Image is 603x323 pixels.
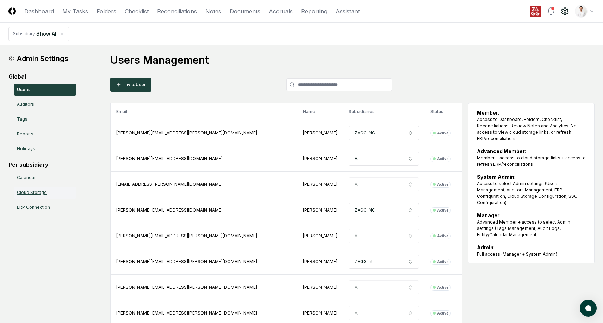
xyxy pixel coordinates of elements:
div: [PERSON_NAME][EMAIL_ADDRESS][DOMAIN_NAME] [116,156,292,162]
div: Damien Glynn [303,233,337,239]
a: Notes [205,7,221,16]
div: Active [437,233,448,239]
div: : [477,244,586,257]
a: Reporting [301,7,327,16]
button: atlas-launcher [580,300,597,317]
a: Accruals [269,7,293,16]
div: Active [437,156,448,161]
a: Reports [14,128,76,140]
div: Per subsidiary [8,160,76,169]
div: Access to Dashboard, Folders, Checklist, Reconciliations, Review Notes and Analytics. No access t... [477,116,586,142]
div: Active [437,130,448,136]
div: : [477,173,586,206]
th: Name [297,103,343,120]
nav: breadcrumb [8,27,69,41]
div: Dawn Heffernan [303,258,337,265]
a: Tags [14,113,76,125]
h1: Admin Settings [8,54,76,63]
div: [PERSON_NAME][EMAIL_ADDRESS][DOMAIN_NAME] [116,207,292,213]
div: Caoimhe Cullinan [303,181,337,188]
a: Cloud Storage [14,187,76,199]
div: [PERSON_NAME][EMAIL_ADDRESS][PERSON_NAME][DOMAIN_NAME] [116,130,292,136]
div: Active [437,259,448,264]
img: Logo [8,7,16,15]
a: Folders [97,7,116,16]
a: Assistant [336,7,360,16]
div: Active [437,311,448,316]
a: Users [14,84,76,96]
a: ERP Connection [14,201,76,213]
span: ZAGG Intl [355,258,374,265]
div: : [477,212,586,238]
div: Chris Reece [303,207,337,213]
b: Member [477,110,498,116]
div: [EMAIL_ADDRESS][PERSON_NAME][DOMAIN_NAME] [116,181,292,188]
div: Member + access to cloud storage links + access to refresh ERP/reconciliations [477,155,586,167]
h1: Users Management [110,54,595,66]
th: Status [425,103,456,120]
img: d09822cc-9b6d-4858-8d66-9570c114c672_b0bc35f1-fa8e-4ccc-bc23-b02c2d8c2b72.png [576,6,587,17]
b: Manager [477,212,499,218]
b: System Admin [477,174,514,180]
div: [PERSON_NAME][EMAIL_ADDRESS][PERSON_NAME][DOMAIN_NAME] [116,258,292,265]
button: InviteUser [110,78,151,92]
div: Active [437,208,448,213]
div: Brooke Warr [303,156,337,162]
div: Alecia Lawrence [303,130,337,136]
div: Jason Wood [303,284,337,291]
a: Checklist [125,7,149,16]
div: Active [437,182,448,187]
div: Jeff Carlsen [303,310,337,316]
div: : [477,109,586,142]
b: Advanced Member [477,148,525,154]
th: Subsidiaries [343,103,425,120]
a: Calendar [14,172,76,184]
a: Documents [230,7,260,16]
div: [PERSON_NAME][EMAIL_ADDRESS][PERSON_NAME][DOMAIN_NAME] [116,310,292,316]
div: : [477,147,586,167]
div: Subsidiary [13,31,35,37]
div: Active [437,285,448,290]
div: [PERSON_NAME][EMAIL_ADDRESS][PERSON_NAME][DOMAIN_NAME] [116,233,292,239]
span: ZAGG INC [355,130,375,136]
img: ZAGG logo [530,6,541,17]
a: Reconciliations [157,7,197,16]
th: Email [111,103,298,120]
div: [PERSON_NAME][EMAIL_ADDRESS][PERSON_NAME][DOMAIN_NAME] [116,284,292,291]
span: ZAGG INC [355,207,375,213]
span: All [355,156,360,162]
a: Dashboard [24,7,54,16]
div: Advanced Member + access to select Admin settings (Tags Management, Audit Logs, Entity/Calendar M... [477,219,586,238]
div: Access to select Admin settings (Users Management, Auditors Management, ERP Configuration, Cloud ... [477,181,586,206]
div: Global [8,72,76,81]
a: My Tasks [62,7,88,16]
a: Holidays [14,143,76,155]
b: Admin [477,244,493,250]
div: Full access (Manager + System Admin) [477,251,586,257]
a: Auditors [14,98,76,110]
